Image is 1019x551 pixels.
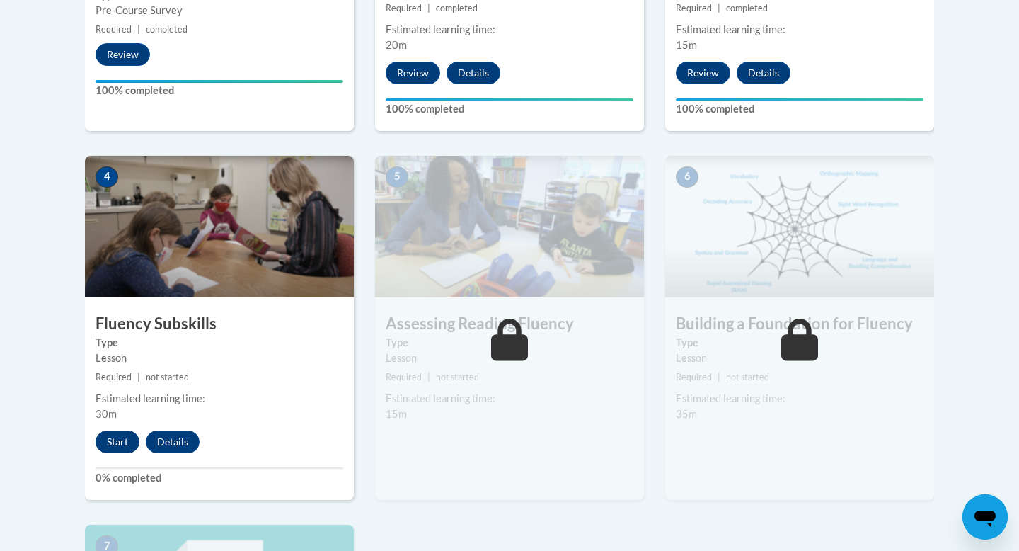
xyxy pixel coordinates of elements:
[96,408,117,420] span: 30m
[96,166,118,188] span: 4
[96,391,343,407] div: Estimated learning time:
[375,313,644,335] h3: Assessing Reading Fluency
[676,101,923,117] label: 100% completed
[85,156,354,297] img: Course Image
[447,62,500,84] button: Details
[676,22,923,38] div: Estimated learning time:
[726,3,768,13] span: completed
[386,101,633,117] label: 100% completed
[386,62,440,84] button: Review
[676,166,698,188] span: 6
[137,24,140,35] span: |
[436,3,478,13] span: completed
[96,431,139,453] button: Start
[96,80,343,83] div: Your progress
[96,24,132,35] span: Required
[386,391,633,407] div: Estimated learning time:
[146,372,189,382] span: not started
[386,408,407,420] span: 15m
[375,156,644,297] img: Course Image
[96,351,343,366] div: Lesson
[737,62,790,84] button: Details
[676,39,697,51] span: 15m
[146,431,200,453] button: Details
[96,372,132,382] span: Required
[718,3,720,13] span: |
[386,3,422,13] span: Required
[726,372,769,382] span: not started
[676,335,923,351] label: Type
[676,372,712,382] span: Required
[96,43,150,66] button: Review
[96,83,343,98] label: 100% completed
[96,470,343,486] label: 0% completed
[676,62,730,84] button: Review
[96,335,343,351] label: Type
[85,313,354,335] h3: Fluency Subskills
[676,351,923,366] div: Lesson
[386,98,633,101] div: Your progress
[386,335,633,351] label: Type
[676,391,923,407] div: Estimated learning time:
[427,3,430,13] span: |
[436,372,479,382] span: not started
[676,3,712,13] span: Required
[386,22,633,38] div: Estimated learning time:
[962,494,1008,540] iframe: Button to launch messaging window
[386,166,408,188] span: 5
[386,39,407,51] span: 20m
[718,372,720,382] span: |
[386,372,422,382] span: Required
[146,24,188,35] span: completed
[676,98,923,101] div: Your progress
[386,351,633,366] div: Lesson
[427,372,430,382] span: |
[137,372,140,382] span: |
[676,408,697,420] span: 35m
[665,156,934,297] img: Course Image
[665,313,934,335] h3: Building a Foundation for Fluency
[96,3,343,18] div: Pre-Course Survey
